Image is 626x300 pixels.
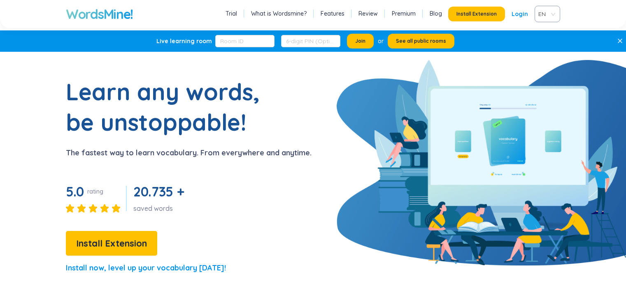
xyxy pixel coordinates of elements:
a: WordsMine! [66,6,133,22]
input: Room ID [215,35,275,47]
a: Review [358,9,378,18]
button: Install Extension [66,231,157,256]
span: Install Extension [456,11,497,17]
a: Trial [226,9,237,18]
button: Install Extension [448,7,505,21]
p: Install now, level up your vocabulary [DATE]! [66,262,226,274]
span: Install Extension [76,236,147,251]
div: saved words [133,204,187,213]
span: Join [355,38,365,44]
a: Login [512,7,528,21]
div: or [378,37,384,46]
span: 20.735 + [133,183,184,200]
h1: Learn any words, be unstoppable! [66,76,272,137]
button: See all public rooms [388,34,454,48]
span: VIE [538,8,553,20]
input: 6-digit PIN (Optional) [281,35,340,47]
a: Features [321,9,344,18]
span: See all public rooms [396,38,446,44]
button: Join [347,34,374,48]
p: The fastest way to learn vocabulary. From everywhere and anytime. [66,147,312,159]
div: rating [87,187,103,196]
a: What is Wordsmine? [251,9,307,18]
a: Blog [430,9,442,18]
a: Install Extension [66,240,157,248]
div: Live learning room [156,37,212,45]
a: Premium [392,9,416,18]
span: 5.0 [66,183,84,200]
